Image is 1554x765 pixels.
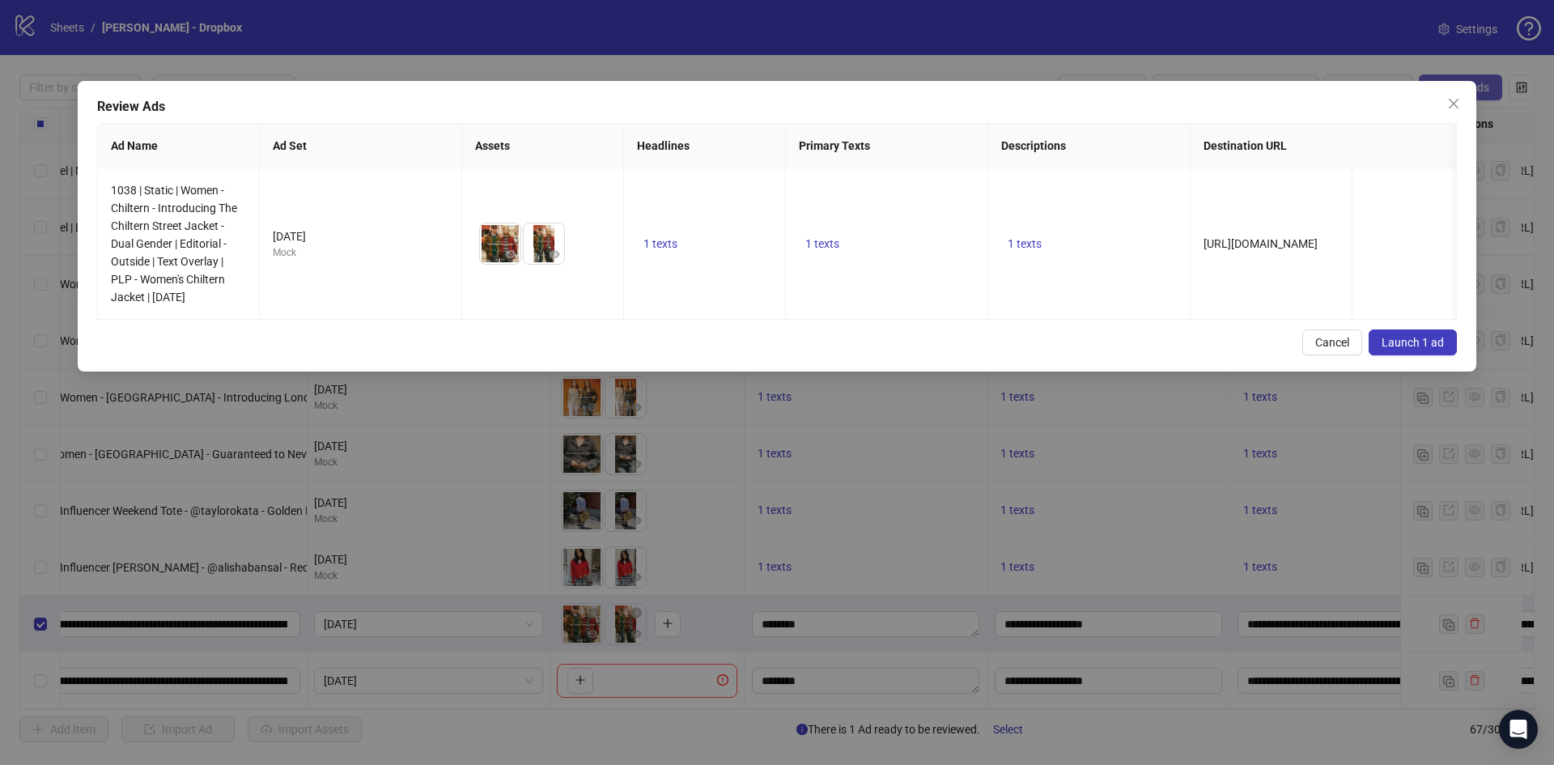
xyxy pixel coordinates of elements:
[98,124,260,168] th: Ad Name
[97,97,1457,117] div: Review Ads
[1191,124,1450,168] th: Destination URL
[273,227,448,245] div: [DATE]
[1315,336,1349,349] span: Cancel
[545,244,564,264] button: Preview
[480,223,520,264] img: Asset 1
[1008,237,1042,250] span: 1 texts
[799,234,846,253] button: 1 texts
[1382,336,1444,349] span: Launch 1 ad
[501,244,520,264] button: Preview
[805,237,839,250] span: 1 texts
[273,245,448,261] div: Mock
[549,249,560,260] span: eye
[260,124,462,168] th: Ad Set
[505,249,516,260] span: eye
[988,124,1191,168] th: Descriptions
[786,124,988,168] th: Primary Texts
[111,184,237,304] span: 1038 | Static | Women - Chiltern - Introducing The Chiltern Street Jacket - Dual Gender | Editori...
[637,234,684,253] button: 1 texts
[1441,91,1467,117] button: Close
[462,124,624,168] th: Assets
[1204,237,1318,250] span: [URL][DOMAIN_NAME]
[1499,710,1538,749] div: Open Intercom Messenger
[624,124,786,168] th: Headlines
[524,223,564,264] img: Asset 2
[1369,329,1457,355] button: Launch 1 ad
[1447,97,1460,110] span: close
[1302,329,1362,355] button: Cancel
[643,237,677,250] span: 1 texts
[1001,234,1048,253] button: 1 texts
